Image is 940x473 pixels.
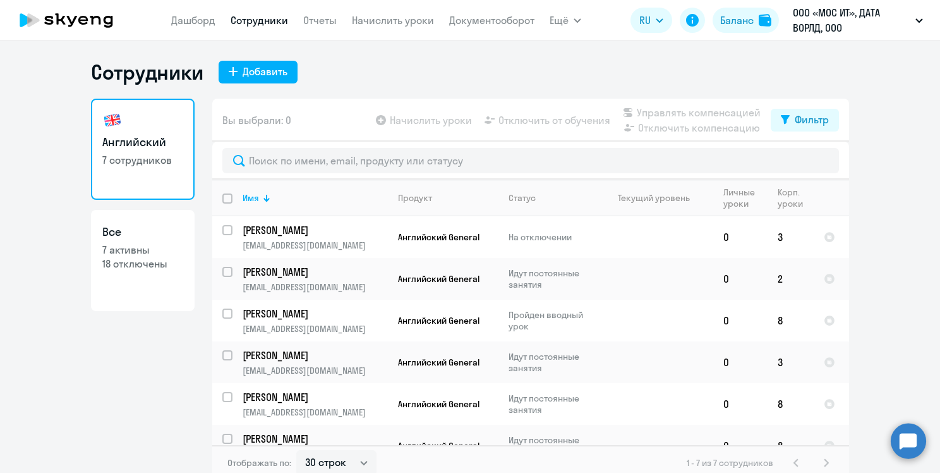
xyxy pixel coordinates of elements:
div: Статус [509,192,536,204]
p: [PERSON_NAME] [243,223,385,237]
div: Личные уроки [723,187,756,209]
span: Английский General [398,273,479,285]
td: 8 [768,425,814,467]
div: Продукт [398,192,498,204]
td: 0 [713,258,768,300]
span: Английский General [398,231,479,243]
td: 3 [768,216,814,258]
div: Корп. уроки [778,187,813,209]
a: [PERSON_NAME] [243,390,387,404]
td: 2 [768,258,814,300]
div: Имя [243,192,387,204]
div: Продукт [398,192,432,204]
td: 0 [713,425,768,467]
button: RU [630,8,672,33]
div: Личные уроки [723,187,767,209]
button: Балансbalance [713,8,779,33]
span: Английский General [398,357,479,368]
td: 0 [713,216,768,258]
h3: Английский [102,134,183,150]
p: Идут постоянные занятия [509,393,595,415]
h3: Все [102,224,183,240]
div: Корп. уроки [778,187,803,209]
span: 1 - 7 из 7 сотрудников [687,457,773,469]
a: Отчеты [303,14,337,27]
td: 0 [713,341,768,383]
td: 8 [768,300,814,341]
button: Добавить [219,61,298,83]
p: [EMAIL_ADDRESS][DOMAIN_NAME] [243,240,387,251]
span: Английский General [398,315,479,326]
a: Дашборд [171,14,215,27]
img: english [102,110,123,130]
a: [PERSON_NAME] [243,223,387,237]
a: [PERSON_NAME] [243,432,387,446]
div: Текущий уровень [618,192,690,204]
a: [PERSON_NAME] [243,307,387,321]
div: Баланс [720,13,754,28]
p: [PERSON_NAME] [243,307,385,321]
button: Фильтр [771,109,839,132]
p: Идут постоянные занятия [509,267,595,290]
input: Поиск по имени, email, продукту или статусу [222,148,839,173]
p: [PERSON_NAME] [243,390,385,404]
div: Добавить [243,64,287,79]
p: 7 активны [102,243,183,257]
p: [EMAIL_ADDRESS][DOMAIN_NAME] [243,365,387,376]
a: Документооборот [449,14,534,27]
span: Английский General [398,440,479,451]
a: Английский7 сотрудников [91,99,195,200]
p: Идут постоянные занятия [509,351,595,374]
p: Пройден вводный урок [509,309,595,332]
a: [PERSON_NAME] [243,348,387,362]
a: Все7 активны18 отключены [91,210,195,311]
p: ООО «МОС ИТ», ДАТА ВОРЛД, ООО [793,5,910,35]
button: ООО «МОС ИТ», ДАТА ВОРЛД, ООО [786,5,929,35]
p: [EMAIL_ADDRESS][DOMAIN_NAME] [243,323,387,335]
td: 3 [768,341,814,383]
span: Вы выбрали: 0 [222,113,291,128]
p: 18 отключены [102,257,183,271]
p: [EMAIL_ADDRESS][DOMAIN_NAME] [243,407,387,418]
img: balance [759,14,771,27]
span: RU [639,13,651,28]
h1: Сотрудники [91,59,203,85]
span: Отображать по: [227,457,291,469]
a: Сотрудники [231,14,288,27]
a: Начислить уроки [352,14,434,27]
span: Ещё [550,13,569,28]
div: Имя [243,192,259,204]
p: [PERSON_NAME] [243,348,385,362]
a: [PERSON_NAME] [243,265,387,279]
p: [EMAIL_ADDRESS][DOMAIN_NAME] [243,281,387,293]
p: [PERSON_NAME] [243,265,385,279]
p: Идут постоянные занятия [509,434,595,457]
td: 0 [713,300,768,341]
div: Статус [509,192,595,204]
div: Фильтр [795,112,829,127]
p: На отключении [509,231,595,243]
td: 8 [768,383,814,425]
p: 7 сотрудников [102,153,183,167]
div: Текущий уровень [606,192,713,204]
td: 0 [713,383,768,425]
p: [PERSON_NAME] [243,432,385,446]
button: Ещё [550,8,581,33]
span: Английский General [398,398,479,410]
